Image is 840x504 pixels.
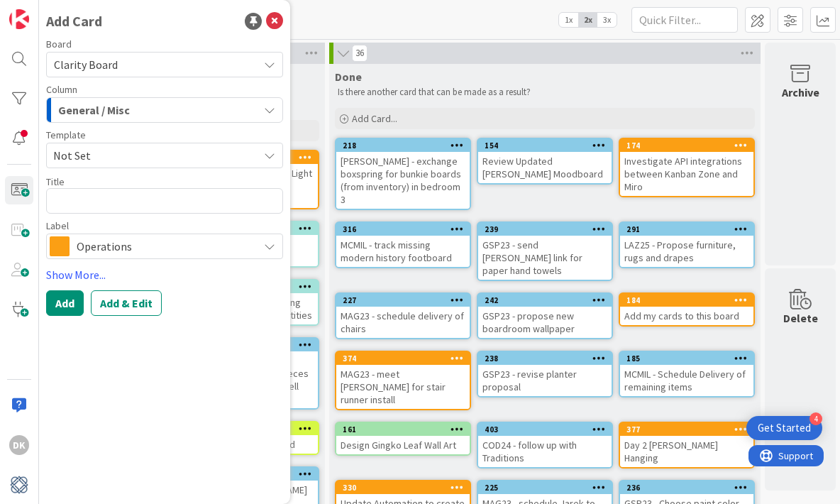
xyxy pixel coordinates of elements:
div: 377Day 2 [PERSON_NAME] Hanging [620,423,753,467]
div: 377 [620,423,753,436]
div: 184Add my cards to this board [620,294,753,325]
div: 225 [485,483,612,493]
div: 185 [626,354,753,363]
div: Design Gingko Leaf Wall Art [336,436,470,454]
img: Visit kanbanzone.com [9,9,29,29]
span: 2x [578,13,597,27]
div: Review Updated [PERSON_NAME] Moodboard [478,152,612,183]
div: 218[PERSON_NAME] - exchange boxspring for bunkie boards (from inventory) in bedroom 3 [336,139,470,209]
div: Investigate API integrations between Kanban Zone and Miro [620,152,753,196]
div: GSP23 - revise planter proposal [478,365,612,396]
div: 185 [620,352,753,365]
a: 291LAZ25 - Propose furniture, rugs and drapes [619,221,755,268]
span: Operations [77,236,251,256]
a: 185MCMIL - Schedule Delivery of remaining items [619,351,755,398]
div: GSP23 - propose new boardroom wallpaper [478,307,612,338]
label: Title [46,175,65,188]
div: 316MCMIL - track missing modern history footboard [336,223,470,267]
div: 242 [478,294,612,307]
div: 154 [485,141,612,150]
div: DK [9,435,29,455]
div: 185MCMIL - Schedule Delivery of remaining items [620,352,753,396]
div: Day 2 [PERSON_NAME] Hanging [620,436,753,467]
div: 184 [626,295,753,305]
div: MAG23 - meet [PERSON_NAME] for stair runner install [336,365,470,409]
div: 238 [478,352,612,365]
div: 4 [809,412,822,425]
div: Open Get Started checklist, remaining modules: 4 [746,416,822,440]
div: LAZ25 - Propose furniture, rugs and drapes [620,236,753,267]
div: 218 [343,141,470,150]
div: 403 [478,423,612,436]
div: 161 [343,424,470,434]
div: 154 [478,139,612,152]
a: 227MAG23 - schedule delivery of chairs [335,292,471,339]
div: 316 [336,223,470,236]
div: GSP23 - send [PERSON_NAME] link for paper hand towels [478,236,612,280]
div: Delete [783,309,818,327]
a: 239GSP23 - send [PERSON_NAME] link for paper hand towels [477,221,613,281]
button: Add & Edit [91,290,162,316]
a: 161Design Gingko Leaf Wall Art [335,422,471,456]
div: Archive [782,84,819,101]
div: COD24 - follow up with Traditions [478,436,612,467]
div: 238 [485,354,612,363]
div: MCMIL - track missing modern history footboard [336,236,470,267]
div: 236 [620,481,753,494]
span: 36 [352,45,367,62]
div: MCMIL - Schedule Delivery of remaining items [620,365,753,396]
a: 403COD24 - follow up with Traditions [477,422,613,469]
div: 242GSP23 - propose new boardroom wallpaper [478,294,612,338]
div: 227MAG23 - schedule delivery of chairs [336,294,470,338]
a: 218[PERSON_NAME] - exchange boxspring for bunkie boards (from inventory) in bedroom 3 [335,138,471,210]
div: Get Started [758,421,811,435]
span: Not Set [53,146,248,165]
span: Add Card... [352,112,397,125]
div: 374 [343,354,470,363]
span: Clarity Board [54,57,118,72]
span: 1x [559,13,578,27]
span: 3x [597,13,617,27]
a: 184Add my cards to this board [619,292,755,327]
div: Add Card [46,11,102,32]
div: 174 [626,141,753,150]
div: 236 [626,483,753,493]
div: Add my cards to this board [620,307,753,325]
div: 174 [620,139,753,152]
span: Label [46,221,69,231]
p: Is there another card that can be made as a result? [338,87,752,98]
div: 161 [336,423,470,436]
a: Show More... [46,266,283,283]
img: avatar [9,475,29,495]
a: 316MCMIL - track missing modern history footboard [335,221,471,268]
div: 374MAG23 - meet [PERSON_NAME] for stair runner install [336,352,470,409]
a: 377Day 2 [PERSON_NAME] Hanging [619,422,755,469]
span: Support [30,2,65,19]
div: 227 [343,295,470,305]
div: 239GSP23 - send [PERSON_NAME] link for paper hand towels [478,223,612,280]
div: 238GSP23 - revise planter proposal [478,352,612,396]
div: 154Review Updated [PERSON_NAME] Moodboard [478,139,612,183]
a: 242GSP23 - propose new boardroom wallpaper [477,292,613,339]
div: 291 [626,224,753,234]
a: 154Review Updated [PERSON_NAME] Moodboard [477,138,613,185]
input: Quick Filter... [631,7,738,33]
div: 225 [478,481,612,494]
div: 184 [620,294,753,307]
a: 174Investigate API integrations between Kanban Zone and Miro [619,138,755,197]
span: Template [46,130,86,140]
div: 291LAZ25 - Propose furniture, rugs and drapes [620,223,753,267]
div: 403 [485,424,612,434]
span: General / Misc [58,101,130,119]
a: 374MAG23 - meet [PERSON_NAME] for stair runner install [335,351,471,410]
div: [PERSON_NAME] - exchange boxspring for bunkie boards (from inventory) in bedroom 3 [336,152,470,209]
div: 291 [620,223,753,236]
span: Done [335,70,362,84]
div: 330 [343,483,470,493]
span: Column [46,84,77,94]
div: 227 [336,294,470,307]
div: 316 [343,224,470,234]
div: 239 [478,223,612,236]
div: 174Investigate API integrations between Kanban Zone and Miro [620,139,753,196]
div: 218 [336,139,470,152]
